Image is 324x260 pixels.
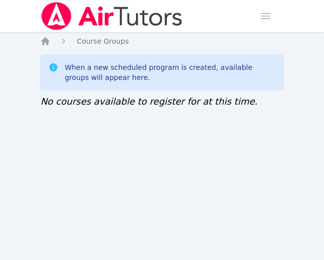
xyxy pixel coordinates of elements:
[40,36,283,46] nav: Breadcrumb
[77,37,128,45] span: Course Groups
[40,96,257,107] span: No courses available to register for at this time.
[64,62,275,82] div: When a new scheduled program is created, available groups will appear here.
[40,2,183,30] img: Air Tutors
[77,36,128,46] a: Course Groups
